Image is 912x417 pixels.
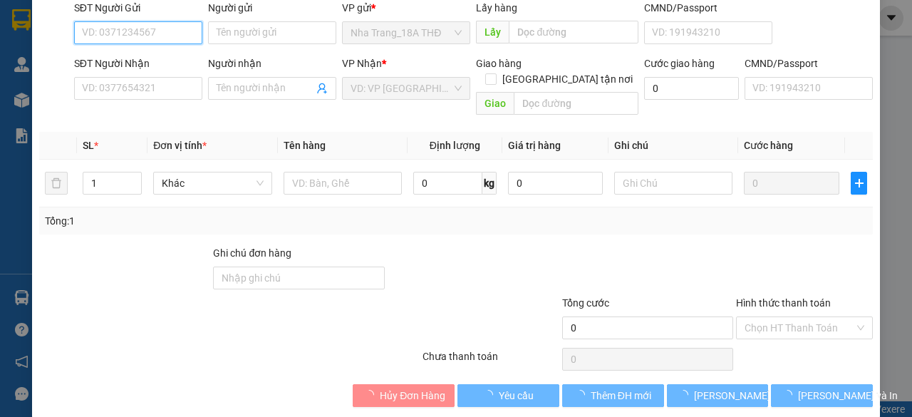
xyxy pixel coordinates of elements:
div: Chưa thanh toán [421,349,561,374]
label: Cước giao hàng [644,58,715,69]
div: SĐT Người Nhận [74,56,202,71]
span: Thêm ĐH mới [591,388,651,403]
span: loading [782,390,798,400]
span: [PERSON_NAME] và In [798,388,898,403]
span: Khác [162,173,263,194]
span: Nha Trang_18A THĐ [351,22,462,43]
div: Tổng: 1 [45,213,353,229]
input: Ghi Chú [614,172,732,195]
span: Đơn vị tính [153,140,207,151]
span: Giao hàng [476,58,522,69]
span: plus [851,177,866,189]
input: VD: Bàn, Ghế [284,172,402,195]
label: Ghi chú đơn hàng [213,247,291,259]
span: Giá trị hàng [508,140,561,151]
span: Định lượng [430,140,480,151]
span: Lấy [476,21,509,43]
button: Hủy Đơn Hàng [353,384,455,407]
input: Dọc đường [514,92,638,115]
span: user-add [316,83,328,94]
span: Tên hàng [284,140,326,151]
span: loading [678,390,694,400]
span: VP Nhận [342,58,382,69]
span: Hủy Đơn Hàng [380,388,445,403]
div: Người nhận [208,56,336,71]
button: [PERSON_NAME] và In [771,384,873,407]
span: Tổng cước [562,297,609,309]
span: loading [364,390,380,400]
span: SL [83,140,94,151]
label: Hình thức thanh toán [736,297,831,309]
span: kg [482,172,497,195]
input: 0 [744,172,839,195]
span: loading [575,390,591,400]
button: Yêu cầu [457,384,559,407]
input: Ghi chú đơn hàng [213,267,385,289]
span: [GEOGRAPHIC_DATA] tận nơi [497,71,638,87]
span: loading [483,390,499,400]
button: Thêm ĐH mới [562,384,664,407]
button: [PERSON_NAME] thay đổi [667,384,769,407]
span: Cước hàng [744,140,793,151]
div: CMND/Passport [745,56,873,71]
button: plus [851,172,867,195]
span: Giao [476,92,514,115]
span: Lấy hàng [476,2,517,14]
th: Ghi chú [608,132,738,160]
button: delete [45,172,68,195]
span: Yêu cầu [499,388,534,403]
input: Cước giao hàng [644,77,739,100]
span: [PERSON_NAME] thay đổi [694,388,808,403]
input: Dọc đường [509,21,638,43]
